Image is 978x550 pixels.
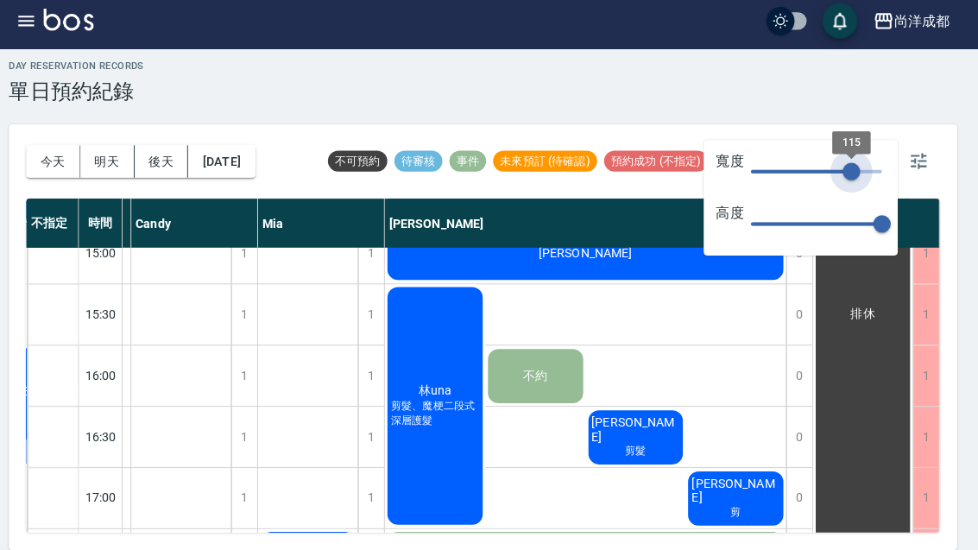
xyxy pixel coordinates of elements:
span: 剪髮 [626,445,653,459]
span: 排休 [849,309,880,325]
span: [PERSON_NAME] [691,477,786,505]
div: 1 [365,288,391,347]
div: 15:30 [90,287,133,347]
div: 1 [913,408,939,468]
div: 0 [788,408,814,468]
span: 不可預約 [336,158,394,174]
span: 高度 [719,209,747,247]
button: 後天 [145,150,199,182]
span: 剪 [730,505,748,520]
span: [PERSON_NAME] [540,250,640,263]
span: 林una [421,385,461,401]
div: 1 [365,408,391,468]
div: 16:30 [90,408,133,468]
div: 0 [788,348,814,408]
h3: 單日預約紀錄 [21,85,155,109]
div: 時間 [90,203,133,251]
div: 0 [788,288,814,347]
span: 待審核 [401,158,449,174]
div: 1 [365,227,391,287]
div: 1 [240,288,266,347]
button: 明天 [91,150,145,182]
div: 1 [240,227,266,287]
div: 0 [788,469,814,528]
div: 不指定 [38,203,90,251]
span: 事件 [456,158,492,174]
div: [PERSON_NAME] [392,203,815,251]
div: 1 [365,348,391,408]
div: 15:00 [90,226,133,287]
div: Mia [267,203,392,251]
div: 1 [240,408,266,468]
span: [PERSON_NAME] [593,417,687,445]
div: 尚洋成都 [895,17,950,39]
div: 1 [240,348,266,408]
span: 不約 [525,370,556,386]
div: 1 [913,288,939,347]
button: [DATE] [198,150,263,182]
img: Logo [55,16,104,37]
button: 尚洋成都 [868,10,957,46]
span: 115 [844,142,862,154]
div: 1 [365,469,391,528]
span: 未來預訂 (待確認) [499,158,602,174]
span: 預約成功 (不指定) [609,158,711,174]
span: 寬度 [719,157,747,195]
div: 16:00 [90,347,133,408]
button: save [824,10,859,45]
div: Candy [142,203,267,251]
div: 1 [240,469,266,528]
button: 今天 [38,150,91,182]
span: 剪髮、魔梗二段式深層護髮 [394,401,489,430]
div: 17:00 [90,468,133,528]
div: 1 [913,348,939,408]
div: 1 [913,227,939,287]
h2: day Reservation records [21,66,155,78]
div: 1 [913,469,939,528]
